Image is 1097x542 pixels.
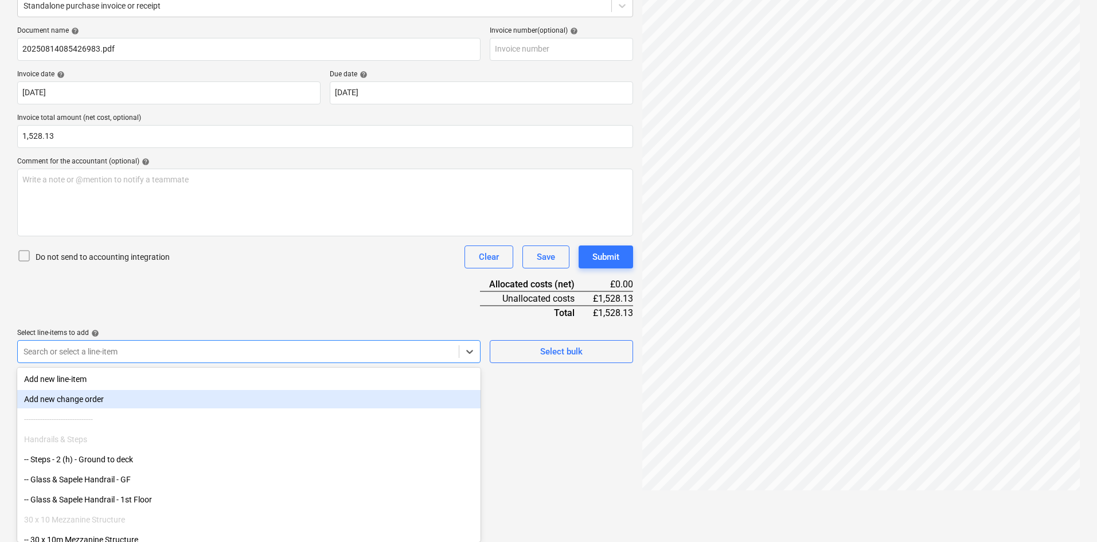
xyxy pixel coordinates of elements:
p: Invoice total amount (net cost, optional) [17,114,633,125]
span: help [89,329,99,337]
button: Clear [464,245,513,268]
div: -- Steps - 2 (h) - Ground to deck [17,450,481,469]
div: Invoice number (optional) [490,26,633,36]
input: Invoice date not specified [17,81,321,104]
div: Select line-items to add [17,329,481,338]
div: Total [480,306,593,319]
span: help [69,27,79,35]
span: help [357,71,368,79]
div: Comment for the accountant (optional) [17,157,633,166]
button: Save [522,245,569,268]
div: £1,528.13 [593,291,633,306]
div: Due date [330,70,633,79]
iframe: Chat Widget [1040,487,1097,542]
div: 30 x 10 Mezzanine Structure [17,510,481,529]
div: Select bulk [540,344,583,359]
input: Due date not specified [330,81,633,104]
div: Document name [17,26,481,36]
div: Invoice date [17,70,321,79]
div: Add new change order [17,390,481,408]
div: Allocated costs (net) [480,278,593,291]
div: Handrails & Steps [17,430,481,449]
span: help [568,27,578,35]
div: Clear [479,249,499,264]
div: £0.00 [593,278,633,291]
div: Submit [592,249,619,264]
input: Invoice number [490,38,633,61]
div: ------------------------------ [17,410,481,428]
button: Select bulk [490,340,633,363]
div: Add new line-item [17,370,481,388]
div: Unallocated costs [480,291,593,306]
span: help [139,158,150,166]
button: Submit [579,245,633,268]
div: Save [537,249,555,264]
input: Document name [17,38,481,61]
div: -- Glass & Sapele Handrail - GF [17,470,481,489]
div: -- Glass & Sapele Handrail - 1st Floor [17,490,481,509]
div: £1,528.13 [593,306,633,319]
p: Do not send to accounting integration [36,251,170,263]
input: Invoice total amount (net cost, optional) [17,125,633,148]
span: help [54,71,65,79]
